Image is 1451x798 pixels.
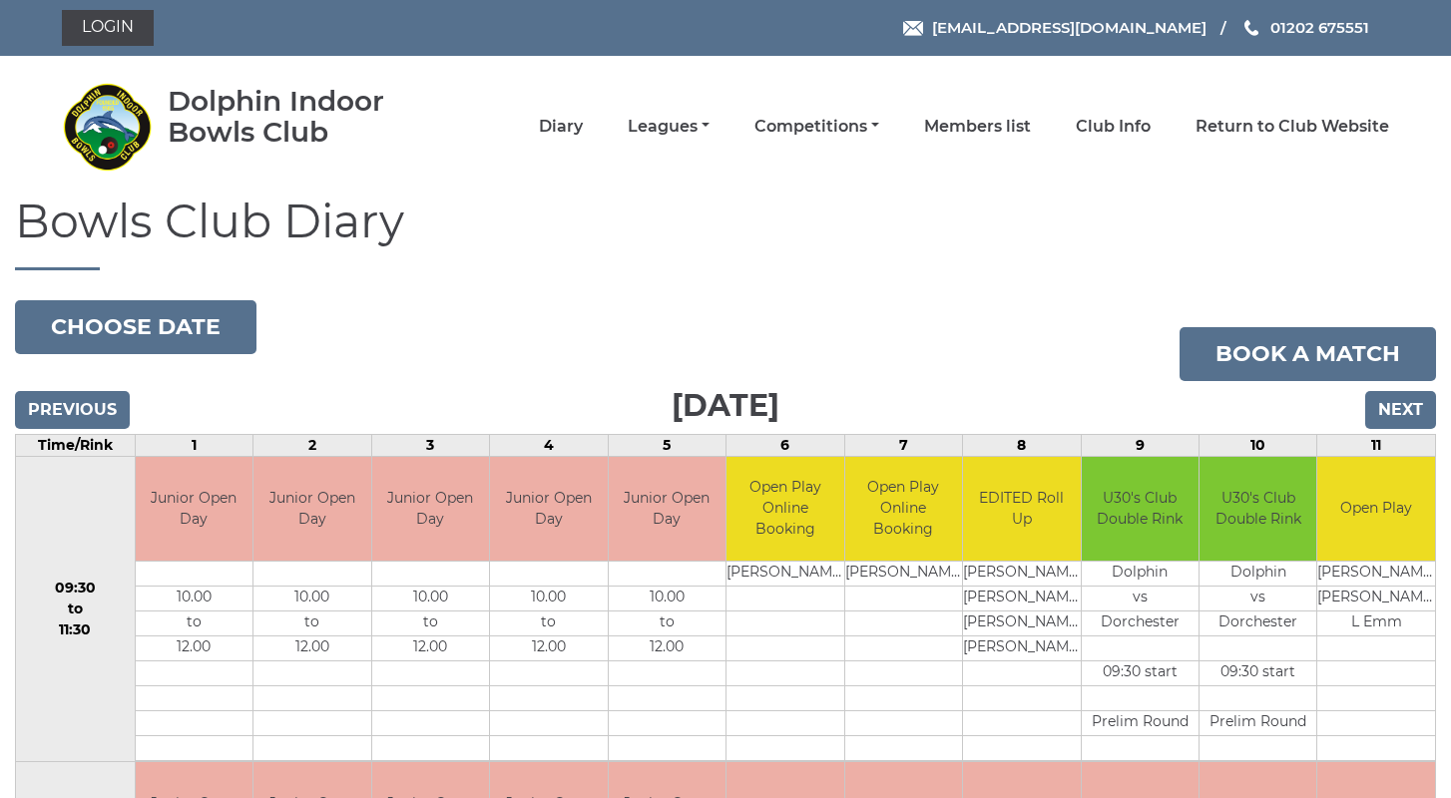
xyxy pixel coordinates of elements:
td: Open Play Online Booking [845,457,962,562]
td: [PERSON_NAME] [963,562,1080,587]
button: Choose date [15,300,256,354]
td: vs [1082,587,1199,611]
td: 09:30 start [1200,661,1316,686]
td: 12.00 [490,636,607,661]
input: Previous [15,391,130,429]
td: Dolphin [1082,562,1199,587]
td: to [490,611,607,636]
td: 4 [490,434,608,456]
td: Junior Open Day [609,457,725,562]
td: 11 [1317,434,1436,456]
td: Junior Open Day [136,457,252,562]
td: [PERSON_NAME] [1317,562,1435,587]
td: 09:30 start [1082,661,1199,686]
td: [PERSON_NAME] [726,562,843,587]
td: Prelim Round [1082,711,1199,736]
td: to [372,611,489,636]
td: Dorchester [1082,611,1199,636]
td: 6 [726,434,844,456]
td: Junior Open Day [490,457,607,562]
td: U30's Club Double Rink [1200,457,1316,562]
td: U30's Club Double Rink [1082,457,1199,562]
td: 10 [1199,434,1316,456]
img: Dolphin Indoor Bowls Club [62,82,152,172]
td: to [609,611,725,636]
td: 10.00 [609,587,725,611]
span: [EMAIL_ADDRESS][DOMAIN_NAME] [932,18,1207,37]
a: Members list [924,116,1031,138]
td: EDITED Roll Up [963,457,1080,562]
td: Junior Open Day [253,457,370,562]
td: [PERSON_NAME] [845,562,962,587]
td: 7 [844,434,962,456]
td: 8 [963,434,1081,456]
td: 10.00 [253,587,370,611]
td: to [136,611,252,636]
input: Next [1365,391,1436,429]
td: vs [1200,587,1316,611]
td: 3 [371,434,489,456]
td: 9 [1081,434,1199,456]
td: Dolphin [1200,562,1316,587]
td: Open Play Online Booking [726,457,843,562]
td: 12.00 [253,636,370,661]
td: 12.00 [372,636,489,661]
a: Phone us 01202 675551 [1241,16,1369,39]
a: Club Info [1076,116,1151,138]
td: 10.00 [372,587,489,611]
td: Time/Rink [16,434,136,456]
a: Competitions [754,116,879,138]
td: [PERSON_NAME] [963,611,1080,636]
td: L Emm [1317,611,1435,636]
td: Open Play [1317,457,1435,562]
td: Junior Open Day [372,457,489,562]
td: [PERSON_NAME] [963,587,1080,611]
img: Email [903,21,923,36]
td: 5 [608,434,725,456]
td: 2 [253,434,371,456]
a: Leagues [628,116,710,138]
td: 12.00 [136,636,252,661]
img: Phone us [1244,20,1258,36]
td: 12.00 [609,636,725,661]
a: Login [62,10,154,46]
td: 10.00 [136,587,252,611]
a: Diary [539,116,583,138]
td: 1 [135,434,252,456]
a: Email [EMAIL_ADDRESS][DOMAIN_NAME] [903,16,1207,39]
h1: Bowls Club Diary [15,197,1436,270]
td: [PERSON_NAME] [1317,587,1435,611]
a: Return to Club Website [1196,116,1389,138]
div: Dolphin Indoor Bowls Club [168,86,442,148]
td: 09:30 to 11:30 [16,456,136,762]
td: Prelim Round [1200,711,1316,736]
td: Dorchester [1200,611,1316,636]
td: [PERSON_NAME] [963,636,1080,661]
td: 10.00 [490,587,607,611]
span: 01202 675551 [1270,18,1369,37]
td: to [253,611,370,636]
a: Book a match [1180,327,1436,381]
